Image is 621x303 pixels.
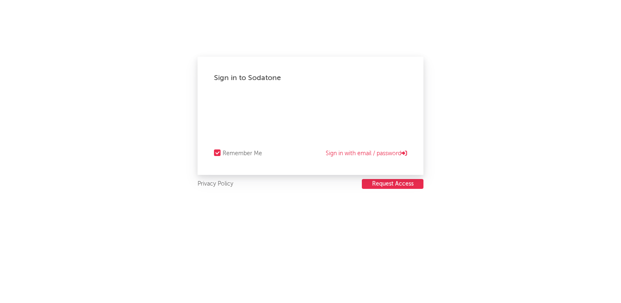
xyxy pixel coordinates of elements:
a: Sign in with email / password [326,149,407,158]
div: Sign in to Sodatone [214,73,407,83]
div: Remember Me [223,149,262,158]
button: Request Access [362,179,423,189]
a: Privacy Policy [198,179,233,189]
